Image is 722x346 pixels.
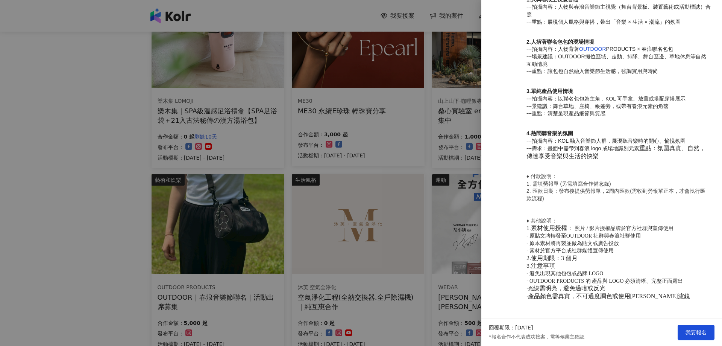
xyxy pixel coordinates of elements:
span: --- [526,53,532,59]
span: 原本素材將再製並做為貼文或廣告投放 [529,241,619,246]
span: 原貼文將轉發至OUTDOOR 社群與春浪社群使用 [529,233,641,239]
span: · [526,278,528,284]
span: ♦ 其他說明： 1. [526,218,557,232]
span: · [526,294,528,299]
p: 光 [526,173,711,300]
span: 3. [526,263,531,269]
span: ♦ 付款說明： 1. 需填勞報單 (另需填寫合作備忘錄) 2. 匯款日期：發布後提供勞報單，2周內匯款(需收到勞報單正本，才會執行匯款流程) [526,173,705,201]
span: 產品顏色需真實，不可過度調色或使用[PERSON_NAME]濾鏡 [528,293,690,299]
span: 需求：畫面中需帶到春浪 logo 或場地識別元素 [532,145,639,151]
span: 素材於官方平台或社群媒體宣傳使用 [529,248,614,253]
span: 重點：清楚呈現產品細節與質感 [532,110,605,116]
span: · [526,248,528,253]
span: · [526,271,528,276]
span: --- [526,145,532,151]
p: *報名合作不代表成功接案，需等候業主確認 [489,334,584,340]
span: · [526,233,528,239]
span: 2.使用期限：3 個月 [526,255,578,261]
strong: 4.熱鬧聽音樂的氛圍 [526,130,573,136]
span: 重點：讓包包自然融入音樂節生活感，強調實用與時尚 [532,68,658,74]
a: OUTDOOR [579,46,606,52]
span: 線需明亮，避免過暗或反光 [533,285,605,291]
span: 素材使用授權： [531,225,573,231]
span: 拍攝內容：KOL 融入音樂節人群，展現聽音樂時的開心、愉悅氛圍 [532,138,686,144]
strong: 2.人揹著聯名包包的現場情境 [526,39,594,45]
p: 回覆期限：[DATE] [489,324,533,332]
span: --- [526,138,532,144]
strong: 3.單純產品使用情境 [526,88,573,94]
span: 景建議：舞台草地、座椅、帳篷旁，或帶有春浪元素的角落 [532,103,669,109]
span: 場景建議：OUTDOOR攤位區域、走動、排隊、舞台區邊、草地休息等自然互動情境 [526,53,706,67]
span: PRODUCTS × 春浪聯名包包 [606,46,673,52]
span: 拍攝內容：人物背著 [532,46,579,52]
span: 避免出現其他包包或品牌 LOGO [529,271,603,276]
span: --- [526,103,532,109]
span: OUTDOOR PRODUCTS 的 產品與 LOGO 必須清晰、完整正面露出 [529,278,683,284]
span: · [526,241,528,246]
span: --- [526,96,532,102]
span: 我要報名 [686,329,707,335]
span: 注意事項 [531,262,555,269]
span: 拍攝內容：以聯名包包為主角，KOL 可手拿、放置或搭配穿搭展示 [532,96,686,102]
button: 我要報名 [678,325,714,340]
span: --- [526,68,532,74]
span: --- [526,110,532,116]
span: 照片 / 影片授權品牌於官方社群與宣傳使用 [575,226,673,231]
span: --- [526,46,532,52]
span: · [526,286,528,291]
